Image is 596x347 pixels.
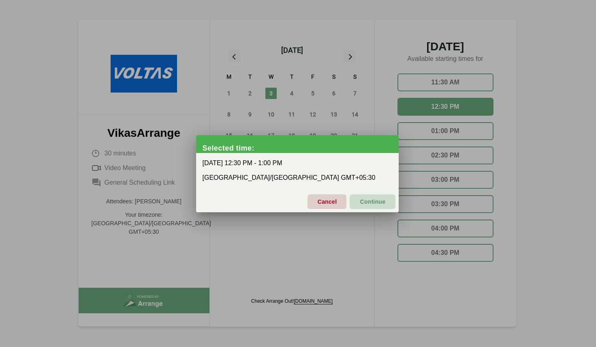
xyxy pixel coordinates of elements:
button: Continue [350,194,395,209]
span: Continue [359,193,385,210]
button: Cancel [308,194,347,209]
div: Selected time: [203,144,399,152]
span: Cancel [317,193,337,210]
div: [DATE] 12:30 PM - 1:00 PM [GEOGRAPHIC_DATA]/[GEOGRAPHIC_DATA] GMT+05:30 [196,153,399,188]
